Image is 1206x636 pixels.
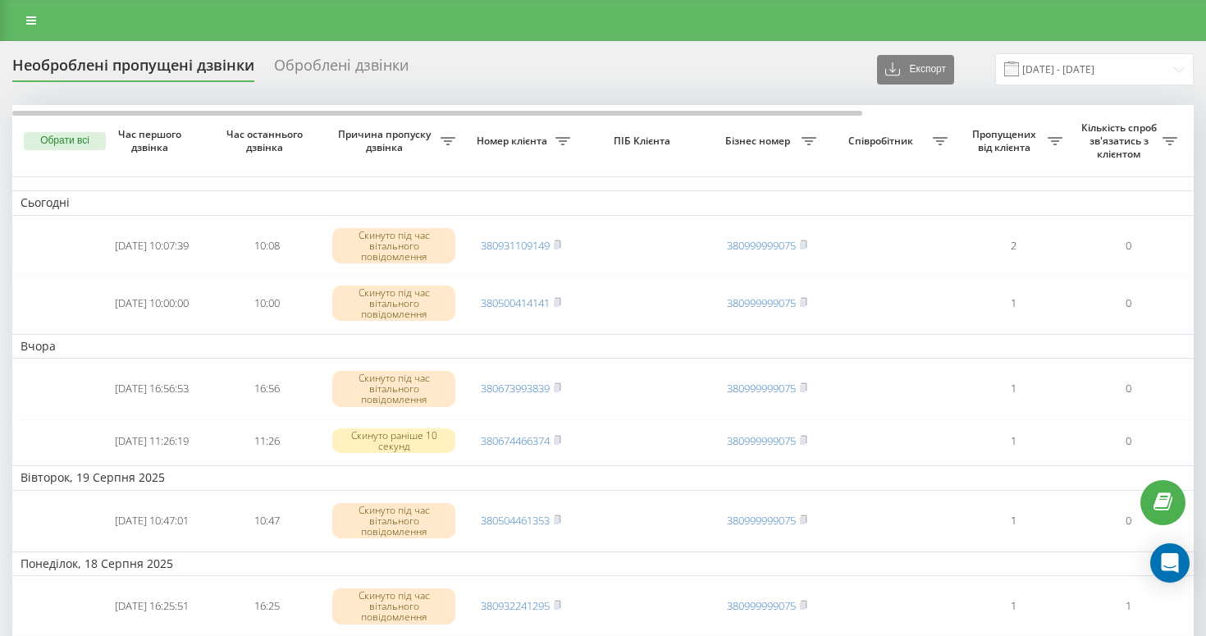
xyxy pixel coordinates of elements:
div: Скинуто під час вітального повідомлення [332,503,455,539]
span: Співробітник [833,135,933,148]
a: 380999999075 [727,433,796,448]
td: 0 [1071,219,1185,273]
span: Час останнього дзвінка [222,128,311,153]
div: Необроблені пропущені дзвінки [12,57,254,82]
span: Час першого дзвінка [107,128,196,153]
td: 1 [956,362,1071,416]
button: Експорт [877,55,954,85]
div: Скинуто під час вітального повідомлення [332,286,455,322]
td: [DATE] 10:07:39 [94,219,209,273]
td: 0 [1071,419,1185,463]
a: 380504461353 [481,513,550,528]
a: 380931109149 [481,238,550,253]
div: Оброблені дзвінки [274,57,409,82]
div: Скинуто під час вітального повідомлення [332,588,455,625]
td: 10:00 [209,277,324,331]
a: 380500414141 [481,295,550,310]
td: 10:47 [209,494,324,548]
td: 0 [1071,494,1185,548]
td: 0 [1071,362,1185,416]
td: 16:56 [209,362,324,416]
td: [DATE] 16:25:51 [94,579,209,634]
a: 380674466374 [481,433,550,448]
td: 1 [956,419,1071,463]
span: Пропущених від клієнта [964,128,1048,153]
a: 380999999075 [727,598,796,613]
td: [DATE] 16:56:53 [94,362,209,416]
td: 11:26 [209,419,324,463]
a: 380999999075 [727,295,796,310]
a: 380999999075 [727,513,796,528]
td: [DATE] 10:00:00 [94,277,209,331]
td: [DATE] 10:47:01 [94,494,209,548]
a: 380673993839 [481,381,550,396]
td: 10:08 [209,219,324,273]
a: 380932241295 [481,598,550,613]
td: 1 [1071,579,1185,634]
span: Номер клієнта [472,135,555,148]
td: 16:25 [209,579,324,634]
div: Скинуто раніше 10 секунд [332,428,455,453]
a: 380999999075 [727,381,796,396]
td: 0 [1071,277,1185,331]
a: 380999999075 [727,238,796,253]
td: [DATE] 11:26:19 [94,419,209,463]
div: Скинуто під час вітального повідомлення [332,228,455,264]
span: Причина пропуску дзвінка [332,128,441,153]
button: Обрати всі [24,132,106,150]
td: 1 [956,494,1071,548]
span: ПІБ Клієнта [592,135,696,148]
td: 1 [956,277,1071,331]
div: Скинуто під час вітального повідомлення [332,371,455,407]
span: Кількість спроб зв'язатись з клієнтом [1079,121,1163,160]
div: Open Intercom Messenger [1150,543,1190,583]
td: 2 [956,219,1071,273]
td: 1 [956,579,1071,634]
span: Бізнес номер [718,135,802,148]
